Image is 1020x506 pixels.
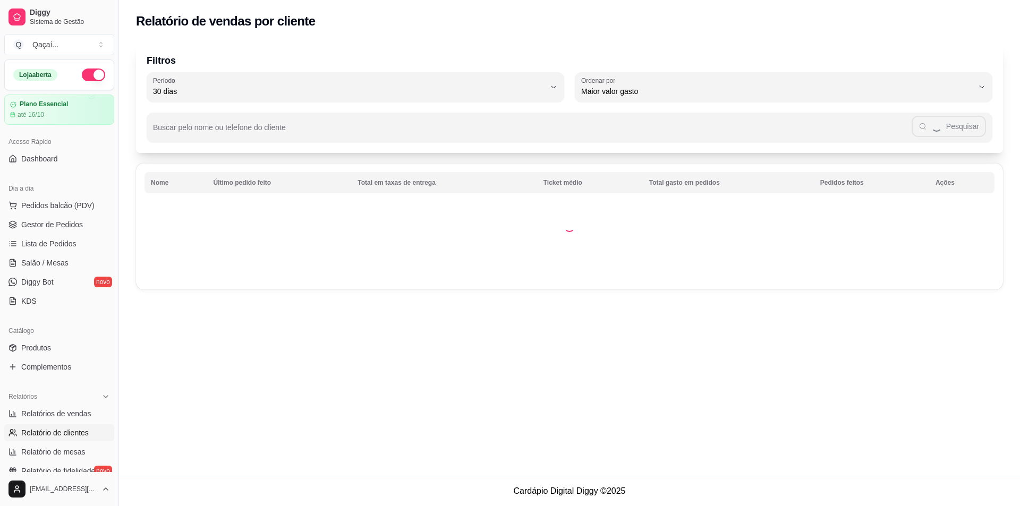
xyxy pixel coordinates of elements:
span: Relatório de fidelidade [21,466,95,476]
article: Plano Essencial [20,100,68,108]
input: Buscar pelo nome ou telefone do cliente [153,126,912,137]
div: Acesso Rápido [4,133,114,150]
span: Diggy [30,8,110,18]
button: Período30 dias [147,72,564,102]
a: Plano Essencialaté 16/10 [4,95,114,125]
footer: Cardápio Digital Diggy © 2025 [119,476,1020,506]
span: Relatórios de vendas [21,408,91,419]
span: Pedidos balcão (PDV) [21,200,95,211]
span: Diggy Bot [21,277,54,287]
label: Ordenar por [581,76,619,85]
a: Relatório de clientes [4,424,114,441]
span: Relatório de mesas [21,447,86,457]
a: DiggySistema de Gestão [4,4,114,30]
a: KDS [4,293,114,310]
a: Lista de Pedidos [4,235,114,252]
a: Relatórios de vendas [4,405,114,422]
span: Complementos [21,362,71,372]
span: 30 dias [153,86,545,97]
label: Período [153,76,178,85]
span: Maior valor gasto [581,86,973,97]
p: Filtros [147,53,992,68]
a: Produtos [4,339,114,356]
article: até 16/10 [18,110,44,119]
div: Loading [564,221,575,232]
span: Relatório de clientes [21,427,89,438]
h2: Relatório de vendas por cliente [136,13,316,30]
span: Gestor de Pedidos [21,219,83,230]
button: Pedidos balcão (PDV) [4,197,114,214]
a: Diggy Botnovo [4,273,114,290]
button: Alterar Status [82,68,105,81]
span: Sistema de Gestão [30,18,110,26]
div: Catálogo [4,322,114,339]
div: Qaçaí ... [32,39,58,50]
span: Salão / Mesas [21,258,69,268]
a: Salão / Mesas [4,254,114,271]
button: [EMAIL_ADDRESS][DOMAIN_NAME] [4,476,114,502]
div: Loja aberta [13,69,57,81]
button: Select a team [4,34,114,55]
span: Dashboard [21,153,58,164]
a: Gestor de Pedidos [4,216,114,233]
span: Produtos [21,342,51,353]
span: Q [13,39,24,50]
a: Relatório de fidelidadenovo [4,462,114,479]
a: Dashboard [4,150,114,167]
span: KDS [21,296,37,306]
span: Relatórios [8,392,37,401]
span: Lista de Pedidos [21,238,76,249]
span: [EMAIL_ADDRESS][DOMAIN_NAME] [30,485,97,493]
div: Dia a dia [4,180,114,197]
a: Complementos [4,358,114,375]
a: Relatório de mesas [4,443,114,460]
button: Ordenar porMaior valor gasto [575,72,992,102]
